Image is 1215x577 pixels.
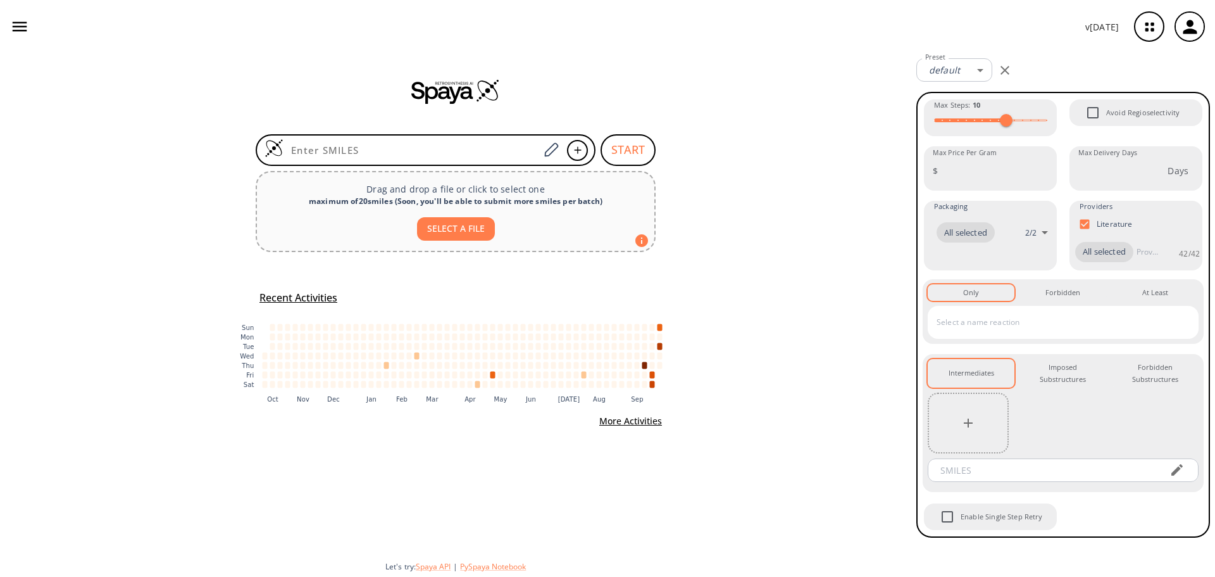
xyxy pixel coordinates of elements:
span: | [451,561,460,572]
text: Nov [297,395,309,402]
div: Only [963,287,979,298]
text: Sep [631,395,643,402]
button: PySpaya Notebook [460,561,526,572]
button: Only [928,284,1014,301]
text: Fri [246,372,254,379]
div: Intermediates [949,367,994,379]
p: Drag and drop a file or click to select one [267,182,644,196]
span: All selected [937,227,995,239]
text: Aug [593,395,606,402]
div: Forbidden Substructures [1122,362,1188,385]
p: $ [933,164,938,177]
text: Jan [366,395,377,402]
span: Providers [1080,201,1112,212]
text: Dec [327,395,340,402]
text: Thu [241,362,254,369]
span: Packaging [934,201,968,212]
p: v [DATE] [1085,20,1119,34]
span: Avoid Regioselectivity [1080,99,1106,126]
img: Logo Spaya [265,139,283,158]
div: When Single Step Retry is enabled, if no route is found during retrosynthesis, a retry is trigger... [923,502,1058,531]
input: Provider name [1133,242,1161,262]
button: SELECT A FILE [417,217,495,241]
img: Spaya logo [411,79,500,104]
button: Imposed Substructures [1019,359,1106,388]
div: Imposed Substructures [1030,362,1096,385]
em: default [929,64,960,76]
input: Select a name reaction [933,312,1174,333]
input: Enter SMILES [283,144,539,156]
text: Oct [267,395,278,402]
button: Forbidden Substructures [1112,359,1199,388]
button: Forbidden [1019,284,1106,301]
text: Tue [242,343,254,350]
text: Jun [525,395,536,402]
div: At Least [1142,287,1168,298]
text: Sun [242,324,254,331]
strong: 10 [973,100,980,110]
span: Avoid Regioselectivity [1106,107,1180,118]
label: Max Delivery Days [1078,148,1137,158]
text: Mar [426,395,439,402]
p: Days [1168,164,1188,177]
text: May [494,395,507,402]
label: Preset [925,53,945,62]
g: cell [263,324,663,388]
span: All selected [1075,246,1133,258]
div: maximum of 20 smiles ( Soon, you'll be able to submit more smiles per batch ) [267,196,644,207]
text: Apr [464,395,476,402]
div: Forbidden [1045,287,1080,298]
p: 42 / 42 [1179,248,1200,259]
span: Enable Single Step Retry [961,511,1043,523]
button: At Least [1112,284,1199,301]
button: Recent Activities [254,288,342,308]
g: y-axis tick label [240,324,254,388]
button: More Activities [594,410,667,433]
text: Mon [240,334,254,341]
g: x-axis tick label [267,395,644,402]
text: Feb [396,395,408,402]
span: Max Steps : [934,99,980,111]
p: Literature [1097,219,1133,229]
text: Sat [244,381,254,388]
label: Max Price Per Gram [933,148,997,158]
div: Let's try: [385,561,906,572]
text: [DATE] [558,395,580,402]
h5: Recent Activities [259,291,337,305]
span: Enable Single Step Retry [934,504,961,530]
button: Spaya API [416,561,451,572]
input: SMILES [931,459,1159,482]
button: Intermediates [928,359,1014,388]
button: START [601,134,656,166]
p: 2 / 2 [1025,227,1037,238]
text: Wed [240,353,254,360]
